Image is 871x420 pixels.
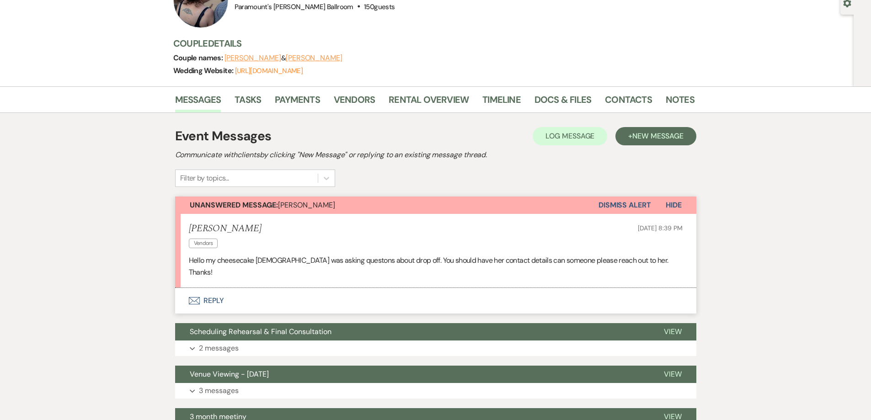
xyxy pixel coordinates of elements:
[638,224,682,232] span: [DATE] 8:39 PM
[664,327,682,336] span: View
[175,127,272,146] h1: Event Messages
[664,369,682,379] span: View
[533,127,607,145] button: Log Message
[286,54,342,62] button: [PERSON_NAME]
[598,197,651,214] button: Dismiss Alert
[175,383,696,399] button: 3 messages
[666,92,695,112] a: Notes
[651,197,696,214] button: Hide
[175,197,598,214] button: Unanswered Message:[PERSON_NAME]
[534,92,591,112] a: Docs & Files
[545,131,594,141] span: Log Message
[224,54,281,62] button: [PERSON_NAME]
[199,342,239,354] p: 2 messages
[173,66,235,75] span: Wedding Website:
[482,92,521,112] a: Timeline
[173,37,685,50] h3: Couple Details
[190,200,335,210] span: [PERSON_NAME]
[605,92,652,112] a: Contacts
[180,173,229,184] div: Filter by topics...
[175,288,696,314] button: Reply
[190,327,331,336] span: Scheduling Rehearsal & Final Consultation
[649,323,696,340] button: View
[175,340,696,356] button: 2 messages
[189,239,218,248] span: Vendors
[389,92,469,112] a: Rental Overview
[224,53,342,63] span: &
[175,149,696,160] h2: Communicate with clients by clicking "New Message" or replying to an existing message thread.
[235,2,353,11] span: Paramount's [PERSON_NAME] Ballroom
[175,323,649,340] button: Scheduling Rehearsal & Final Consultation
[275,92,320,112] a: Payments
[190,369,269,379] span: Venue Viewing - [DATE]
[190,200,278,210] strong: Unanswered Message:
[173,53,224,63] span: Couple names:
[666,200,682,210] span: Hide
[199,385,239,397] p: 3 messages
[235,92,261,112] a: Tasks
[189,255,683,278] p: Hello my cheesecake [DEMOGRAPHIC_DATA] was asking questons about drop off. You should have her co...
[175,92,221,112] a: Messages
[235,66,303,75] a: [URL][DOMAIN_NAME]
[189,223,262,234] h5: [PERSON_NAME]
[649,366,696,383] button: View
[364,2,395,11] span: 150 guests
[334,92,375,112] a: Vendors
[615,127,696,145] button: +New Message
[175,366,649,383] button: Venue Viewing - [DATE]
[632,131,683,141] span: New Message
